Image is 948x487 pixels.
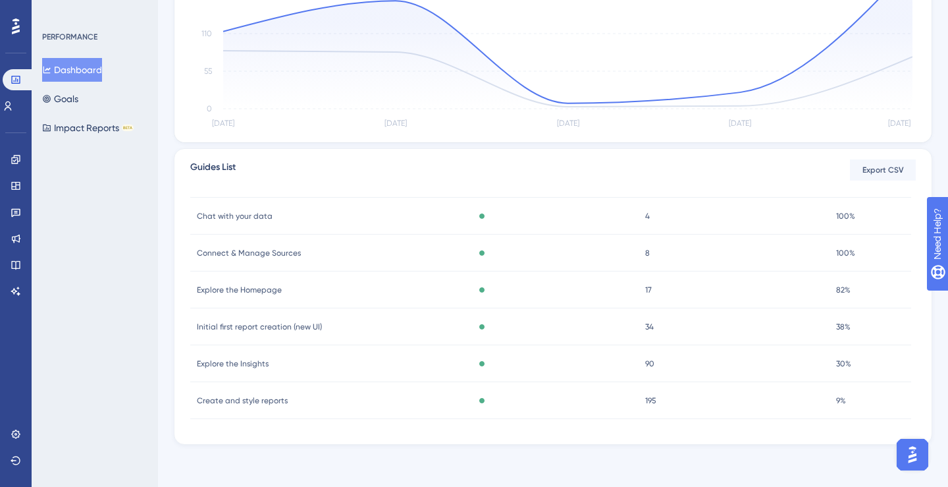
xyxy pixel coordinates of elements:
span: 38% [836,322,851,332]
span: Create and style reports [197,395,288,406]
span: 4 [645,211,650,221]
tspan: 0 [207,104,212,113]
div: PERFORMANCE [42,32,97,42]
tspan: [DATE] [384,119,407,128]
span: Chat with your data [197,211,273,221]
span: 100% [836,211,855,221]
span: Connect & Manage Sources [197,248,301,258]
span: 100% [836,248,855,258]
tspan: [DATE] [729,119,751,128]
tspan: [DATE] [212,119,234,128]
span: 82% [836,285,851,295]
div: BETA [122,125,134,131]
span: 34 [645,322,654,332]
span: 90 [645,358,654,369]
span: Export CSV [862,165,904,175]
button: Dashboard [42,58,102,82]
span: Explore the Homepage [197,285,282,295]
button: Goals [42,87,78,111]
span: 17 [645,285,652,295]
button: Export CSV [850,159,916,181]
tspan: 110 [201,29,212,38]
iframe: UserGuiding AI Assistant Launcher [893,435,932,474]
span: Need Help? [31,3,82,19]
span: 195 [645,395,656,406]
tspan: [DATE] [557,119,579,128]
span: Explore the Insights [197,358,269,369]
span: 8 [645,248,650,258]
span: 30% [836,358,851,369]
span: 9% [836,395,846,406]
button: Impact ReportsBETA [42,116,134,140]
span: Guides List [190,159,236,181]
tspan: 55 [204,67,212,76]
tspan: [DATE] [888,119,910,128]
span: Initial first report creation (new UI) [197,322,322,332]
